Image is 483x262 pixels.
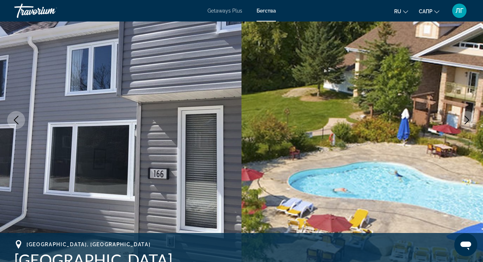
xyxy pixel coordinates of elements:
[14,1,86,20] a: Травориум
[394,6,408,16] button: Изменить язык
[419,6,439,16] button: Изменить валюту
[394,9,401,14] font: ru
[257,8,276,14] a: Бегства
[7,111,25,129] button: Previous image
[455,7,464,14] font: ЛГ
[207,8,242,14] a: Getaways Plus
[458,111,476,129] button: Next image
[27,242,150,247] span: [GEOGRAPHIC_DATA], [GEOGRAPHIC_DATA]
[450,3,469,18] button: Меню пользователя
[419,9,432,14] font: САПР
[454,233,477,256] iframe: Кнопка запуска окна обмена сообщениями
